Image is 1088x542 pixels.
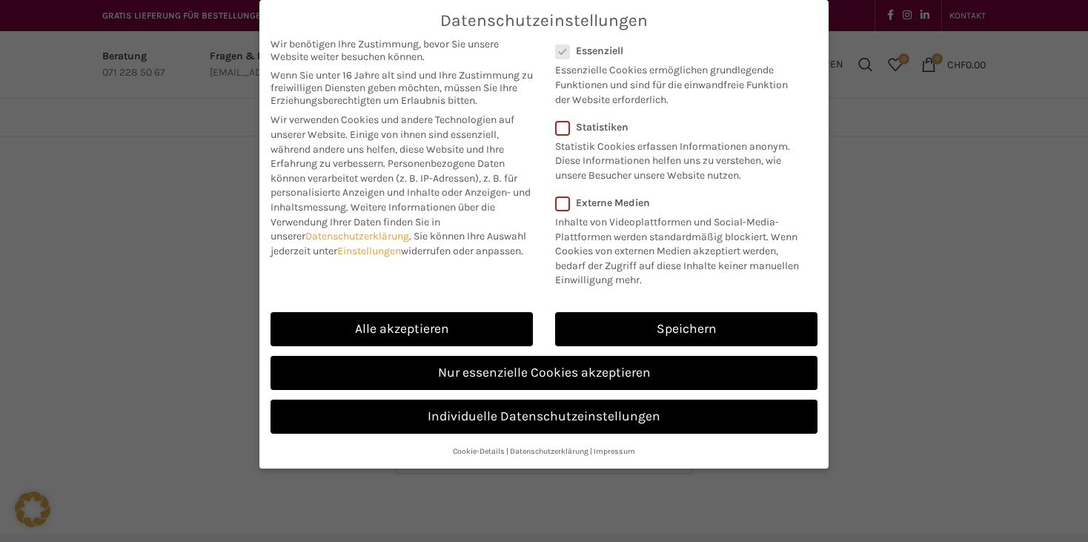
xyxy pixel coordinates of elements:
[555,121,798,133] label: Statistiken
[271,400,817,434] a: Individuelle Datenschutzeinstellungen
[337,245,401,257] a: Einstellungen
[271,312,533,346] a: Alle akzeptieren
[555,133,798,183] p: Statistik Cookies erfassen Informationen anonym. Diese Informationen helfen uns zu verstehen, wie...
[271,113,514,170] span: Wir verwenden Cookies und andere Technologien auf unserer Website. Einige von ihnen sind essenzie...
[305,230,409,242] a: Datenschutzerklärung
[594,446,635,456] a: Impressum
[271,201,495,242] span: Weitere Informationen über die Verwendung Ihrer Daten finden Sie in unserer .
[555,44,798,57] label: Essenziell
[271,38,533,63] span: Wir benötigen Ihre Zustimmung, bevor Sie unsere Website weiter besuchen können.
[271,230,526,257] span: Sie können Ihre Auswahl jederzeit unter widerrufen oder anpassen.
[555,312,817,346] a: Speichern
[440,11,648,30] span: Datenschutzeinstellungen
[510,446,588,456] a: Datenschutzerklärung
[271,69,533,107] span: Wenn Sie unter 16 Jahre alt sind und Ihre Zustimmung zu freiwilligen Diensten geben möchten, müss...
[271,356,817,390] a: Nur essenzielle Cookies akzeptieren
[453,446,505,456] a: Cookie-Details
[555,209,808,288] p: Inhalte von Videoplattformen und Social-Media-Plattformen werden standardmäßig blockiert. Wenn Co...
[271,157,531,214] span: Personenbezogene Daten können verarbeitet werden (z. B. IP-Adressen), z. B. für personalisierte A...
[555,57,798,107] p: Essenzielle Cookies ermöglichen grundlegende Funktionen und sind für die einwandfreie Funktion de...
[555,196,808,209] label: Externe Medien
